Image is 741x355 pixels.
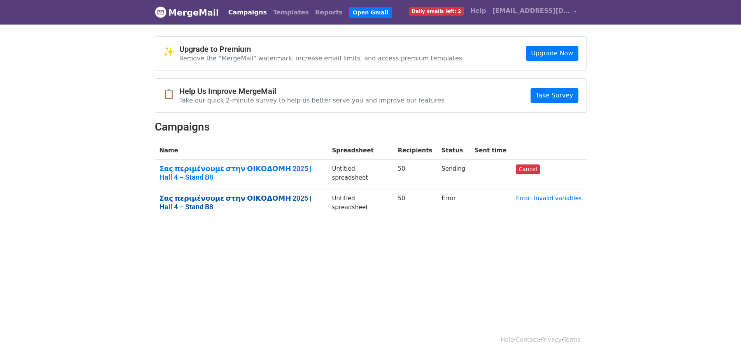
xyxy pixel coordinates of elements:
[327,160,393,189] td: Untitled spreadsheet
[393,189,437,219] td: 50
[501,336,514,343] a: Help
[179,54,462,62] p: Remove the "MergeMail" watermark, increase email limits, and access premium templates
[489,3,580,21] a: [EMAIL_ADDRESS][DOMAIN_NAME]
[437,160,470,189] td: Sending
[179,96,445,104] p: Take our quick 2-minute survey to help us better serve you and improve our features
[163,46,179,58] span: ✨
[155,120,587,134] h2: Campaigns
[155,6,166,18] img: MergeMail logo
[540,336,561,343] a: Privacy
[159,194,323,211] a: Σας περιμένουμε στην ΟΙΚΟΔΟΜΗ 2025 | Hall 4 – Stand B8
[492,6,570,16] span: [EMAIL_ADDRESS][DOMAIN_NAME]
[531,88,578,103] a: Take Survey
[409,7,464,16] span: Daily emails left: 2
[327,189,393,219] td: Untitled spreadsheet
[406,3,467,19] a: Daily emails left: 2
[437,141,470,160] th: Status
[563,336,580,343] a: Terms
[470,141,511,160] th: Sent time
[179,44,462,54] h4: Upgrade to Premium
[179,87,445,96] h4: Help Us Improve MergeMail
[516,195,582,202] a: Error: Invalid variables
[516,164,540,174] a: Cancel
[437,189,470,219] td: Error
[163,88,179,100] span: 📋
[467,3,489,19] a: Help
[159,164,323,181] a: Σας περιμένουμε στην ΟΙΚΟΔΟΜΗ 2025 | Hall 4 – Stand B8
[393,141,437,160] th: Recipients
[516,336,538,343] a: Contact
[327,141,393,160] th: Spreadsheet
[312,5,346,20] a: Reports
[225,5,270,20] a: Campaigns
[702,318,741,355] div: Widget συνομιλίας
[155,4,219,21] a: MergeMail
[702,318,741,355] iframe: Chat Widget
[393,160,437,189] td: 50
[155,141,328,160] th: Name
[270,5,312,20] a: Templates
[526,46,578,61] a: Upgrade Now
[349,7,392,18] a: Open Gmail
